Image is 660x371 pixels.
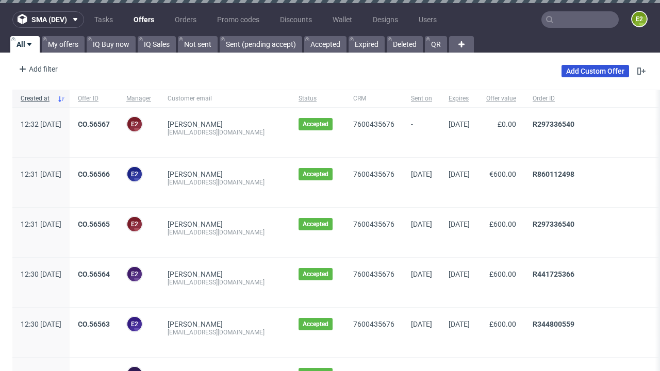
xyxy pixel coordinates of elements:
a: My offers [42,36,85,53]
span: Expires [449,94,470,103]
span: Accepted [303,320,328,328]
span: 12:31 [DATE] [21,220,61,228]
span: Sent on [411,94,432,103]
a: CO.56566 [78,170,110,178]
a: 7600435676 [353,120,394,128]
a: Offers [127,11,160,28]
div: [EMAIL_ADDRESS][DOMAIN_NAME] [168,228,282,237]
a: 7600435676 [353,170,394,178]
a: Wallet [326,11,358,28]
figcaption: e2 [632,12,647,26]
span: 12:30 [DATE] [21,320,61,328]
div: [EMAIL_ADDRESS][DOMAIN_NAME] [168,128,282,137]
a: R297336540 [533,220,574,228]
figcaption: e2 [127,217,142,231]
a: QR [425,36,447,53]
span: Offer ID [78,94,110,103]
span: Accepted [303,120,328,128]
a: Not sent [178,36,218,53]
a: Deleted [387,36,423,53]
span: sma (dev) [31,16,67,23]
a: Users [412,11,443,28]
div: [EMAIL_ADDRESS][DOMAIN_NAME] [168,328,282,336]
a: [PERSON_NAME] [168,120,223,128]
figcaption: e2 [127,317,142,331]
span: 12:32 [DATE] [21,120,61,128]
span: - [411,120,432,145]
a: Accepted [304,36,346,53]
figcaption: e2 [127,167,142,181]
a: 7600435676 [353,320,394,328]
a: R297336540 [533,120,574,128]
span: [DATE] [449,320,470,328]
span: Created at [21,94,53,103]
span: £600.00 [489,220,516,228]
a: [PERSON_NAME] [168,320,223,328]
a: 7600435676 [353,220,394,228]
span: CRM [353,94,394,103]
button: sma (dev) [12,11,84,28]
a: R344800559 [533,320,574,328]
div: Add filter [14,61,60,77]
a: [PERSON_NAME] [168,220,223,228]
span: £600.00 [489,320,516,328]
span: [DATE] [411,220,432,228]
a: Promo codes [211,11,266,28]
span: Accepted [303,220,328,228]
span: 12:31 [DATE] [21,170,61,178]
div: [EMAIL_ADDRESS][DOMAIN_NAME] [168,178,282,187]
span: £0.00 [498,120,516,128]
a: 7600435676 [353,270,394,278]
figcaption: e2 [127,267,142,281]
span: [DATE] [411,320,432,328]
a: [PERSON_NAME] [168,270,223,278]
a: CO.56564 [78,270,110,278]
span: Order ID [533,94,643,103]
span: [DATE] [411,270,432,278]
a: [PERSON_NAME] [168,170,223,178]
a: IQ Buy now [87,36,136,53]
a: IQ Sales [138,36,176,53]
a: Expired [349,36,385,53]
div: [EMAIL_ADDRESS][DOMAIN_NAME] [168,278,282,286]
span: Status [299,94,337,103]
a: Discounts [274,11,318,28]
a: Add Custom Offer [562,65,629,77]
span: Offer value [486,94,516,103]
span: [DATE] [449,270,470,278]
span: [DATE] [411,170,432,178]
span: 12:30 [DATE] [21,270,61,278]
a: Sent (pending accept) [220,36,302,53]
a: CO.56567 [78,120,110,128]
span: £600.00 [489,270,516,278]
a: CO.56563 [78,320,110,328]
figcaption: e2 [127,117,142,131]
a: Designs [367,11,404,28]
span: [DATE] [449,220,470,228]
span: Accepted [303,170,328,178]
span: [DATE] [449,120,470,128]
a: All [10,36,40,53]
span: Accepted [303,270,328,278]
a: R860112498 [533,170,574,178]
a: Tasks [88,11,119,28]
a: R441725366 [533,270,574,278]
span: €600.00 [489,170,516,178]
span: Manager [126,94,151,103]
span: Customer email [168,94,282,103]
a: Orders [169,11,203,28]
a: CO.56565 [78,220,110,228]
span: [DATE] [449,170,470,178]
